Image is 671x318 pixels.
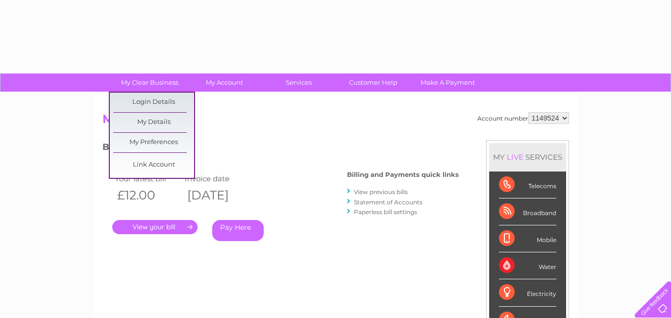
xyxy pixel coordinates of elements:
a: Customer Help [333,73,414,92]
h2: My Account [102,112,569,131]
a: My Clear Business [109,73,190,92]
a: Login Details [113,93,194,112]
a: My Account [184,73,265,92]
div: Telecoms [499,171,556,198]
th: [DATE] [182,185,253,205]
a: Pay Here [212,220,264,241]
div: Account number [477,112,569,124]
a: Link Account [113,155,194,175]
a: Statement of Accounts [354,198,422,206]
a: Paperless bill settings [354,208,417,216]
h3: Bills and Payments [102,140,459,157]
div: Broadband [499,198,556,225]
div: MY SERVICES [489,143,566,171]
th: £12.00 [112,185,183,205]
a: Make A Payment [407,73,488,92]
h4: Billing and Payments quick links [347,171,459,178]
a: My Details [113,113,194,132]
div: LIVE [505,152,525,162]
a: View previous bills [354,188,408,196]
div: Water [499,252,556,279]
a: . [112,220,198,234]
div: Electricity [499,279,556,306]
td: Invoice date [182,172,253,185]
a: My Preferences [113,133,194,152]
a: Services [258,73,339,92]
div: Mobile [499,225,556,252]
